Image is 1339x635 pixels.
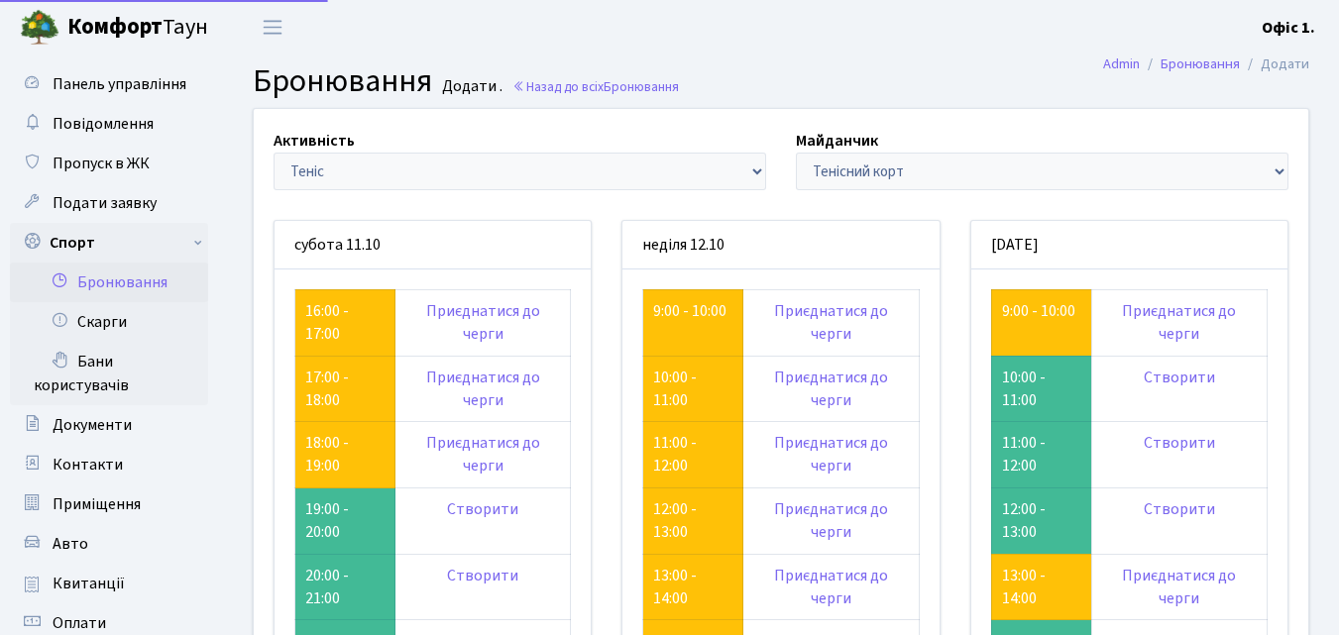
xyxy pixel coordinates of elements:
a: Спорт [10,223,208,263]
a: 9:00 - 10:00 [653,300,726,322]
div: неділя 12.10 [622,221,939,269]
span: Таун [67,11,208,45]
a: Приєднатися до черги [1122,565,1236,609]
span: Бронювання [253,58,432,104]
a: 9:00 - 10:00 [1002,300,1075,322]
span: Контакти [53,454,123,476]
button: Переключити навігацію [248,11,297,44]
b: Офіс 1. [1262,17,1315,39]
span: Квитанції [53,573,125,594]
a: 17:00 - 18:00 [305,367,349,411]
b: Комфорт [67,11,163,43]
a: Назад до всіхБронювання [512,77,679,96]
a: Приєднатися до черги [774,367,888,411]
a: 11:00 - 12:00 [653,432,697,476]
a: Створити [1144,367,1215,388]
a: Приєднатися до черги [426,432,540,476]
a: Бронювання [10,263,208,302]
div: [DATE] [971,221,1287,269]
td: 12:00 - 13:00 [991,488,1091,555]
a: 16:00 - 17:00 [305,300,349,345]
a: 13:00 - 14:00 [1002,565,1046,609]
span: Бронювання [604,77,679,96]
span: Пропуск в ЖК [53,153,150,174]
td: 11:00 - 12:00 [991,422,1091,488]
a: 12:00 - 13:00 [653,498,697,543]
a: Контакти [10,445,208,484]
span: Оплати [53,612,106,634]
a: 18:00 - 19:00 [305,432,349,476]
a: Приєднатися до черги [774,565,888,609]
span: Документи [53,414,132,436]
small: Додати . [438,77,502,96]
a: Приміщення [10,484,208,524]
li: Додати [1240,53,1309,75]
span: Подати заявку [53,192,157,214]
td: 20:00 - 21:00 [295,554,395,620]
a: Приєднатися до черги [774,498,888,543]
a: Подати заявку [10,183,208,223]
a: Приєднатися до черги [774,432,888,476]
a: Приєднатися до черги [426,300,540,345]
a: Пропуск в ЖК [10,144,208,183]
span: Панель управління [53,73,186,95]
div: субота 11.10 [275,221,591,269]
a: Admin [1103,53,1140,74]
img: logo.png [20,8,59,48]
a: Бронювання [1161,53,1240,74]
a: Створити [447,498,518,520]
a: Приєднатися до черги [1122,300,1236,345]
label: Майданчик [796,129,878,153]
a: 13:00 - 14:00 [653,565,697,609]
span: Авто [53,533,88,555]
td: 19:00 - 20:00 [295,488,395,555]
a: Створити [1144,498,1215,520]
a: Приєднатися до черги [774,300,888,345]
a: Повідомлення [10,104,208,144]
a: Офіс 1. [1262,16,1315,40]
label: Активність [274,129,355,153]
span: Повідомлення [53,113,154,135]
a: 10:00 - 11:00 [653,367,697,411]
a: Приєднатися до черги [426,367,540,411]
a: Створити [1144,432,1215,454]
nav: breadcrumb [1073,44,1339,85]
a: Квитанції [10,564,208,603]
span: Приміщення [53,493,141,515]
a: Панель управління [10,64,208,104]
a: Авто [10,524,208,564]
td: 10:00 - 11:00 [991,356,1091,422]
a: Створити [447,565,518,586]
a: Бани користувачів [10,342,208,405]
a: Скарги [10,302,208,342]
a: Документи [10,405,208,445]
